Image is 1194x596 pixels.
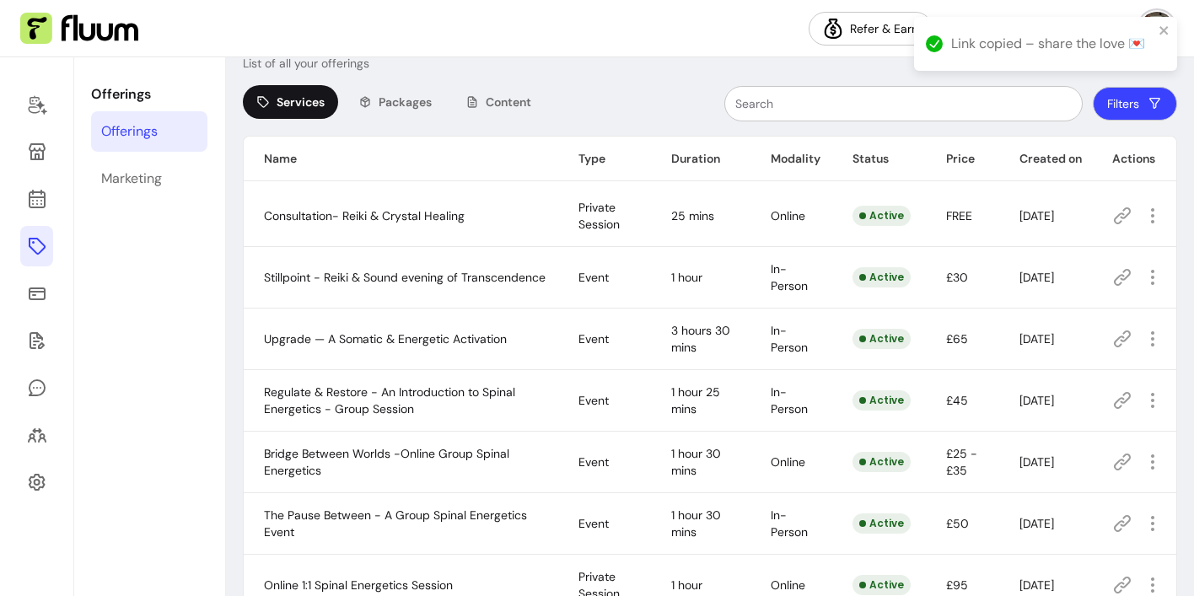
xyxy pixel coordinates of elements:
[852,513,911,534] div: Active
[1019,454,1054,470] span: [DATE]
[832,137,926,181] th: Status
[951,34,1154,54] div: Link copied – share the love 💌
[20,132,53,172] a: Storefront
[20,13,138,45] img: Fluum Logo
[20,226,53,266] a: Offerings
[671,208,714,223] span: 25 mins
[20,320,53,361] a: Forms
[1019,208,1054,223] span: [DATE]
[671,507,721,540] span: 1 hour 30 mins
[20,273,53,314] a: Sales
[578,454,609,470] span: Event
[771,384,808,416] span: In-Person
[244,137,558,181] th: Name
[1159,24,1170,37] button: close
[277,94,325,110] span: Services
[20,368,53,408] a: My Messages
[671,323,730,355] span: 3 hours 30 mins
[946,446,977,478] span: £25 - £35
[999,137,1092,181] th: Created on
[852,390,911,411] div: Active
[558,137,651,181] th: Type
[926,137,999,181] th: Price
[91,111,207,152] a: Offerings
[1140,12,1174,46] img: avatar
[809,12,933,46] a: Refer & Earn
[771,454,805,470] span: Online
[578,393,609,408] span: Event
[20,179,53,219] a: Calendar
[243,55,369,72] p: List of all your offerings
[852,452,911,472] div: Active
[771,577,805,593] span: Online
[264,446,509,478] span: Bridge Between Worlds -Online Group Spinal Energetics
[946,516,969,531] span: £50
[771,507,808,540] span: In-Person
[771,323,808,355] span: In-Person
[671,270,702,285] span: 1 hour
[852,206,911,226] div: Active
[264,331,507,346] span: Upgrade — A Somatic & Energetic Activation
[101,121,158,142] div: Offerings
[91,84,207,105] p: Offerings
[946,393,968,408] span: £45
[1019,516,1054,531] span: [DATE]
[671,384,720,416] span: 1 hour 25 mins
[946,577,968,593] span: £95
[486,94,531,110] span: Content
[750,137,832,181] th: Modality
[20,415,53,455] a: Clients
[101,169,162,189] div: Marketing
[946,208,972,223] span: FREE
[671,446,721,478] span: 1 hour 30 mins
[852,329,911,349] div: Active
[735,95,1072,112] input: Search
[264,270,546,285] span: Stillpoint - Reiki & Sound evening of Transcendence
[578,331,609,346] span: Event
[671,577,702,593] span: 1 hour
[578,200,620,232] span: Private Session
[1019,331,1054,346] span: [DATE]
[264,208,465,223] span: Consultation- Reiki & Crystal Healing
[578,270,609,285] span: Event
[946,12,1174,46] button: avatar[PERSON_NAME] [PERSON_NAME]
[771,261,808,293] span: In-Person
[91,158,207,199] a: Marketing
[1019,393,1054,408] span: [DATE]
[264,384,515,416] span: Regulate & Restore - An Introduction to Spinal Energetics - Group Session
[1019,270,1054,285] span: [DATE]
[20,84,53,125] a: Home
[578,516,609,531] span: Event
[1093,87,1177,121] button: Filters
[852,575,911,595] div: Active
[20,462,53,502] a: Settings
[264,507,527,540] span: The Pause Between - A Group Spinal Energetics Event
[771,208,805,223] span: Online
[651,137,750,181] th: Duration
[946,331,968,346] span: £65
[1092,137,1176,181] th: Actions
[946,270,968,285] span: £30
[1019,577,1054,593] span: [DATE]
[852,267,911,287] div: Active
[264,577,453,593] span: Online 1:1 Spinal Energetics Session
[379,94,432,110] span: Packages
